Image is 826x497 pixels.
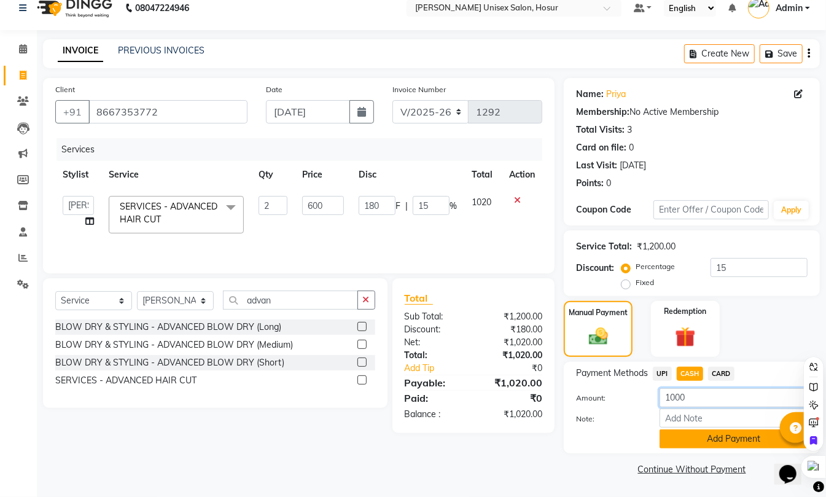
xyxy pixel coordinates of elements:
span: | [405,200,408,213]
input: Search or Scan [223,291,358,310]
div: ₹0 [473,391,551,405]
button: Create New [684,44,755,63]
div: 0 [606,177,611,190]
div: Services [56,138,551,161]
div: Balance : [395,408,473,421]
div: ₹1,200.00 [637,240,676,253]
div: BLOW DRY & STYLING - ADVANCED BLOW DRY (Short) [55,356,284,369]
th: Stylist [55,161,101,189]
div: Membership: [576,106,629,119]
div: Total: [395,349,473,362]
button: Add Payment [660,429,808,448]
div: Payable: [395,375,473,390]
img: _cash.svg [583,326,614,348]
div: ₹1,020.00 [473,336,551,349]
label: Note: [567,413,650,425]
div: No Active Membership [576,106,808,119]
div: Last Visit: [576,159,617,172]
div: ₹1,200.00 [473,310,551,323]
div: 3 [627,123,632,136]
input: Enter Offer / Coupon Code [653,200,769,219]
div: Total Visits: [576,123,625,136]
div: BLOW DRY & STYLING - ADVANCED BLOW DRY (Medium) [55,339,293,351]
div: ₹1,020.00 [473,375,551,390]
span: Admin [776,2,803,15]
a: Add Tip [395,362,487,375]
div: 0 [629,141,634,154]
div: ₹1,020.00 [473,349,551,362]
span: % [450,200,457,213]
span: Total [405,292,433,305]
label: Manual Payment [569,307,628,318]
a: Continue Without Payment [566,463,817,476]
div: [DATE] [620,159,646,172]
label: Date [266,84,282,95]
th: Service [101,161,251,189]
span: F [395,200,400,213]
div: ₹1,020.00 [473,408,551,421]
button: +91 [55,100,90,123]
label: Client [55,84,75,95]
input: Amount [660,388,808,407]
span: 1020 [472,197,491,208]
div: ₹180.00 [473,323,551,336]
th: Qty [251,161,295,189]
a: INVOICE [58,40,103,62]
div: Service Total: [576,240,632,253]
span: Payment Methods [576,367,648,380]
th: Total [464,161,502,189]
div: SERVICES - ADVANCED HAIR CUT [55,374,197,387]
a: Priya [606,88,626,101]
span: CARD [708,367,734,381]
div: Discount: [395,323,473,336]
input: Add Note [660,409,808,428]
input: Search by Name/Mobile/Email/Code [88,100,247,123]
button: Apply [774,201,809,219]
span: CASH [677,367,703,381]
th: Disc [351,161,464,189]
div: Sub Total: [395,310,473,323]
label: Redemption [664,306,706,317]
label: Amount: [567,393,650,404]
a: x [161,214,166,225]
div: BLOW DRY & STYLING - ADVANCED BLOW DRY (Long) [55,321,281,334]
th: Action [502,161,542,189]
div: Coupon Code [576,203,653,216]
th: Price [295,161,351,189]
div: ₹0 [486,362,551,375]
span: UPI [653,367,672,381]
button: Save [760,44,803,63]
div: Net: [395,336,473,349]
label: Percentage [636,261,675,272]
div: Paid: [395,391,473,405]
iframe: chat widget [774,448,814,485]
label: Invoice Number [392,84,446,95]
label: Fixed [636,277,654,288]
img: _gift.svg [669,324,702,350]
div: Discount: [576,262,614,275]
div: Name: [576,88,604,101]
a: PREVIOUS INVOICES [118,45,205,56]
span: SERVICES - ADVANCED HAIR CUT [120,201,217,225]
div: Card on file: [576,141,626,154]
div: Points: [576,177,604,190]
